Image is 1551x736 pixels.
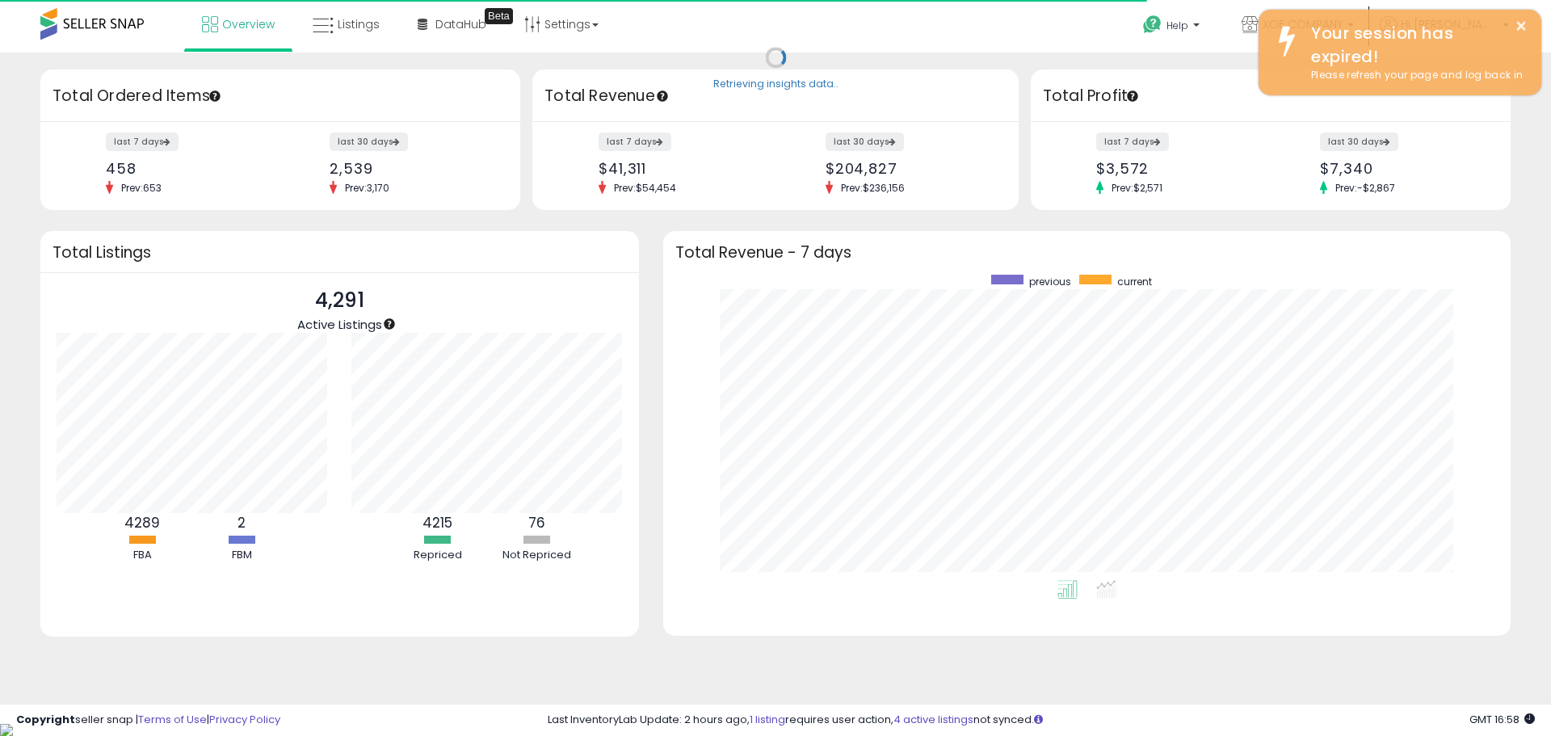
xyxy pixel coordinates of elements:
[544,85,1007,107] h3: Total Revenue
[337,181,397,195] span: Prev: 3,170
[599,132,671,151] label: last 7 days
[338,16,380,32] span: Listings
[1096,132,1169,151] label: last 7 days
[138,712,207,727] a: Terms of Use
[16,713,280,728] div: seller snap | |
[1515,16,1528,36] button: ×
[1029,275,1071,288] span: previous
[1299,22,1529,68] div: Your session has expired!
[237,513,246,532] b: 2
[1320,132,1398,151] label: last 30 days
[1142,15,1162,35] i: Get Help
[1103,181,1171,195] span: Prev: $2,571
[53,246,627,259] h3: Total Listings
[193,548,290,563] div: FBM
[1125,89,1140,103] div: Tooltip anchor
[297,316,382,333] span: Active Listings
[389,548,486,563] div: Repriced
[1043,85,1498,107] h3: Total Profit
[826,160,990,177] div: $204,827
[485,8,513,24] div: Tooltip anchor
[599,160,763,177] div: $41,311
[489,548,586,563] div: Not Repriced
[208,89,222,103] div: Tooltip anchor
[124,513,160,532] b: 4289
[713,78,839,92] div: Retrieving insights data..
[1327,181,1403,195] span: Prev: -$2,867
[750,712,785,727] a: 1 listing
[435,16,486,32] span: DataHub
[106,160,268,177] div: 458
[893,712,973,727] a: 4 active listings
[382,317,397,331] div: Tooltip anchor
[548,713,1535,728] div: Last InventoryLab Update: 2 hours ago, requires user action, not synced.
[53,85,508,107] h3: Total Ordered Items
[330,132,408,151] label: last 30 days
[297,285,382,316] p: 4,291
[113,181,170,195] span: Prev: 653
[606,181,684,195] span: Prev: $54,454
[330,160,492,177] div: 2,539
[1130,2,1216,53] a: Help
[1299,68,1529,83] div: Please refresh your page and log back in
[1166,19,1188,32] span: Help
[94,548,191,563] div: FBA
[1469,712,1535,727] span: 2025-08-17 16:58 GMT
[833,181,913,195] span: Prev: $236,156
[1096,160,1259,177] div: $3,572
[209,712,280,727] a: Privacy Policy
[675,246,1498,259] h3: Total Revenue - 7 days
[1034,714,1043,725] i: Click here to read more about un-synced listings.
[422,513,452,532] b: 4215
[16,712,75,727] strong: Copyright
[528,513,545,532] b: 76
[826,132,904,151] label: last 30 days
[106,132,179,151] label: last 7 days
[222,16,275,32] span: Overview
[655,89,670,103] div: Tooltip anchor
[1320,160,1482,177] div: $7,340
[1117,275,1152,288] span: current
